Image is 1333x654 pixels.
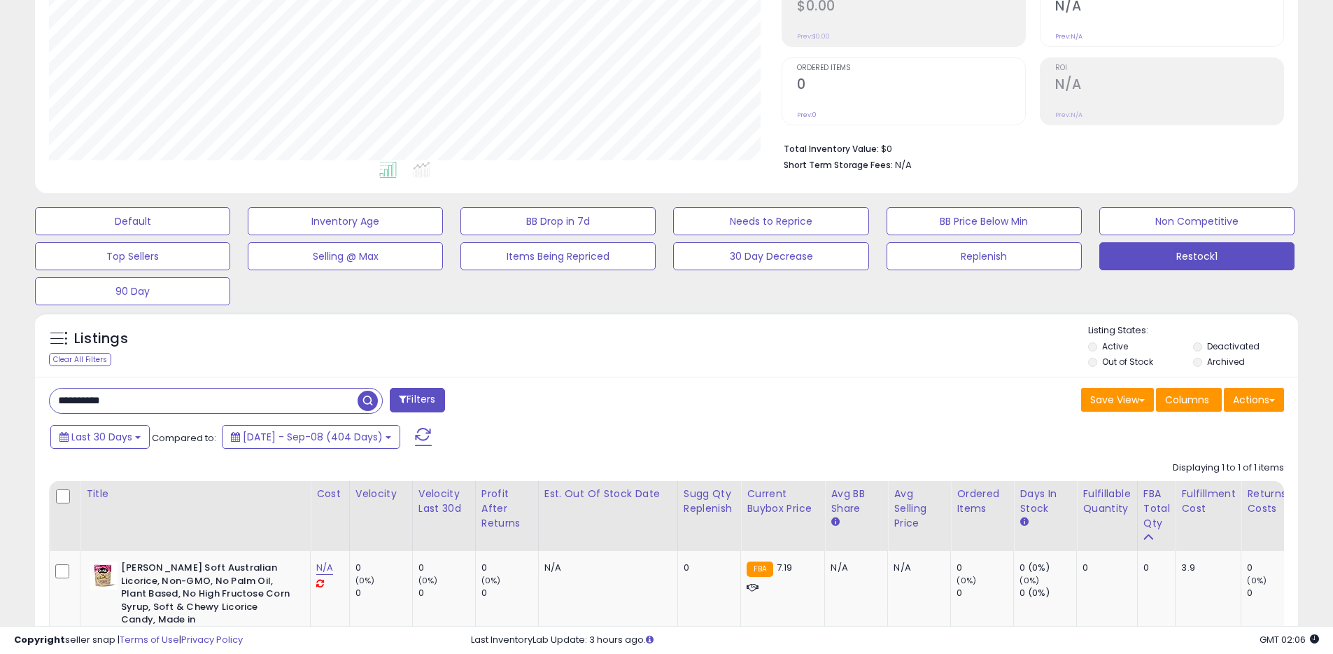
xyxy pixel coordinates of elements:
[418,587,475,599] div: 0
[747,487,819,516] div: Current Buybox Price
[418,487,470,516] div: Velocity Last 30d
[14,633,65,646] strong: Copyright
[684,562,731,574] div: 0
[544,562,667,574] p: N/A
[1081,388,1154,412] button: Save View
[1247,562,1304,574] div: 0
[355,587,412,599] div: 0
[887,207,1082,235] button: BB Price Below Min
[71,430,132,444] span: Last 30 Days
[481,587,538,599] div: 0
[673,242,868,270] button: 30 Day Decrease
[784,143,879,155] b: Total Inventory Value:
[74,329,128,349] h5: Listings
[957,562,1013,574] div: 0
[1165,393,1209,407] span: Columns
[152,431,216,445] span: Compared to:
[418,575,438,586] small: (0%)
[50,425,150,449] button: Last 30 Days
[481,562,538,574] div: 0
[1020,487,1071,516] div: Days In Stock
[1247,487,1298,516] div: Returns' Costs
[544,487,672,501] div: Est. Out Of Stock Date
[316,561,333,575] a: N/A
[784,139,1274,156] li: $0
[777,561,793,574] span: 7.19
[797,111,817,119] small: Prev: 0
[355,487,407,501] div: Velocity
[1020,516,1028,529] small: Days In Stock.
[1099,242,1295,270] button: Restock1
[673,207,868,235] button: Needs to Reprice
[1224,388,1284,412] button: Actions
[1082,487,1131,516] div: Fulfillable Quantity
[831,562,877,574] div: N/A
[90,562,118,590] img: 419ReIYn-BL._SL40_.jpg
[471,634,1319,647] div: Last InventoryLab Update: 3 hours ago.
[460,242,656,270] button: Items Being Repriced
[460,207,656,235] button: BB Drop in 7d
[35,207,230,235] button: Default
[1055,76,1283,95] h2: N/A
[1247,587,1304,599] div: 0
[957,587,1013,599] div: 0
[86,487,304,501] div: Title
[1055,32,1082,41] small: Prev: N/A
[831,516,839,529] small: Avg BB Share.
[120,633,179,646] a: Terms of Use
[1181,562,1230,574] div: 3.9
[35,242,230,270] button: Top Sellers
[1173,461,1284,475] div: Displaying 1 to 1 of 1 items
[797,76,1025,95] h2: 0
[797,32,830,41] small: Prev: $0.00
[957,487,1008,516] div: Ordered Items
[1020,562,1076,574] div: 0 (0%)
[831,487,882,516] div: Avg BB Share
[49,353,111,366] div: Clear All Filters
[481,487,533,531] div: Profit After Returns
[1020,575,1039,586] small: (0%)
[1082,562,1126,574] div: 0
[1181,487,1235,516] div: Fulfillment Cost
[248,207,443,235] button: Inventory Age
[1156,388,1222,412] button: Columns
[784,159,893,171] b: Short Term Storage Fees:
[355,575,375,586] small: (0%)
[14,634,243,647] div: seller snap | |
[1207,340,1260,352] label: Deactivated
[1055,64,1283,72] span: ROI
[418,562,475,574] div: 0
[1099,207,1295,235] button: Non Competitive
[677,481,741,551] th: Please note that this number is a calculation based on your required days of coverage and your ve...
[1260,633,1319,646] span: 2025-10-9 02:06 GMT
[248,242,443,270] button: Selling @ Max
[390,388,444,412] button: Filters
[1055,111,1082,119] small: Prev: N/A
[895,158,912,172] span: N/A
[35,277,230,305] button: 90 Day
[355,562,412,574] div: 0
[894,562,940,574] div: N/A
[1020,587,1076,599] div: 0 (0%)
[1102,340,1128,352] label: Active
[747,562,773,577] small: FBA
[1088,324,1298,338] p: Listing States:
[222,425,400,449] button: [DATE] - Sep-08 (404 Days)
[316,487,344,501] div: Cost
[1143,562,1165,574] div: 0
[181,633,243,646] a: Privacy Policy
[797,64,1025,72] span: Ordered Items
[957,575,976,586] small: (0%)
[1207,356,1245,368] label: Archived
[684,487,735,516] div: Sugg Qty Replenish
[1102,356,1153,368] label: Out of Stock
[243,430,383,444] span: [DATE] - Sep-08 (404 Days)
[887,242,1082,270] button: Replenish
[894,487,945,531] div: Avg Selling Price
[1247,575,1267,586] small: (0%)
[1143,487,1170,531] div: FBA Total Qty
[481,575,501,586] small: (0%)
